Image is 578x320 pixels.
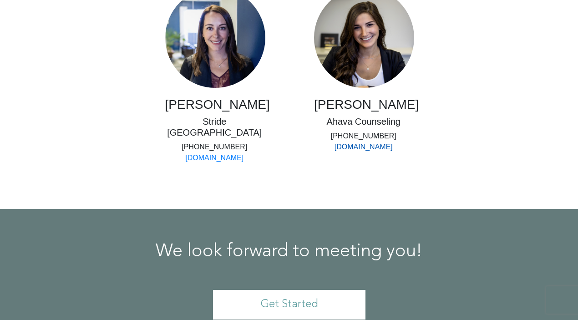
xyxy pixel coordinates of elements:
a: [DOMAIN_NAME] [335,143,393,151]
h3: [PERSON_NAME] [314,97,413,112]
h5: Stride [GEOGRAPHIC_DATA] [165,116,264,138]
div: [PHONE_NUMBER] [165,142,264,152]
h5: Ahava Counseling [314,116,413,127]
a: Get Started [213,290,365,320]
h2: We look forward to meeting you! [36,241,542,263]
a: [DOMAIN_NAME] [185,154,243,162]
div: [PHONE_NUMBER] [314,131,413,142]
h3: [PERSON_NAME] [165,97,264,112]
